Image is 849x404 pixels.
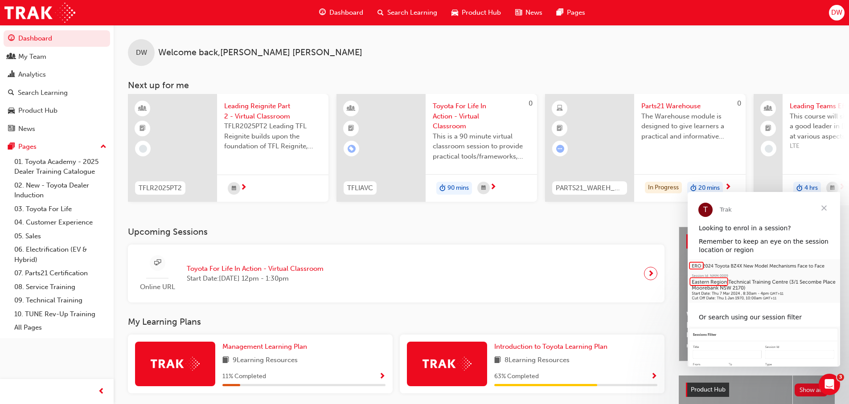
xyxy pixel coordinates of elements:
span: News [525,8,542,18]
a: Product Hub [4,102,110,119]
span: duration-icon [439,183,446,194]
a: 05. Sales [11,229,110,243]
span: Pages [567,8,585,18]
a: 10. TUNE Rev-Up Training [11,307,110,321]
a: Analytics [4,66,110,83]
span: booktick-icon [348,123,354,135]
a: 02. New - Toyota Dealer Induction [11,179,110,202]
span: Toyota For Life In Action - Virtual Classroom [433,101,530,131]
a: car-iconProduct Hub [444,4,508,22]
span: sessionType_ONLINE_URL-icon [154,257,161,269]
a: 03. Toyota For Life [11,202,110,216]
span: calendar-icon [830,183,835,194]
span: The Warehouse module is designed to give learners a practical and informative appreciation of Toy... [641,111,738,142]
button: DashboardMy TeamAnalyticsSearch LearningProduct HubNews [4,29,110,139]
span: booktick-icon [139,123,146,135]
span: 4 hrs [804,183,818,193]
span: 90 mins [447,183,469,193]
a: TFLR2025PT2Leading Reignite Part 2 - Virtual ClassroomTFLR2025PT2 Leading TFL Reignite builds upo... [128,94,328,202]
span: Parts21 Warehouse [641,101,738,111]
span: learningResourceType_INSTRUCTOR_LED-icon [139,103,146,114]
a: news-iconNews [508,4,550,22]
button: Show all [795,384,828,396]
span: 0 [529,99,533,107]
span: Show Progress [651,373,657,381]
span: calendar-icon [232,183,236,194]
div: Pages [18,142,37,152]
button: Pages [4,139,110,155]
a: search-iconSearch Learning [370,4,444,22]
span: learningRecordVerb_ENROLL-icon [348,145,356,153]
a: 01. Toyota Academy - 2025 Dealer Training Catalogue [11,155,110,179]
div: My Team [18,52,46,62]
span: This is a 90 minute virtual classroom session to provide practical tools/frameworks, behaviours a... [433,131,530,162]
a: Management Learning Plan [222,342,311,352]
a: Dashboard [4,30,110,47]
span: 63 % Completed [494,371,539,382]
a: 0PARTS21_WAREH_N1021_ELParts21 WarehouseThe Warehouse module is designed to give learners a pract... [545,94,746,202]
div: Product Hub [18,106,57,116]
span: Online URL [135,282,180,292]
span: Product Hub [462,8,501,18]
span: learningRecordVerb_ATTEMPT-icon [556,145,564,153]
span: booktick-icon [557,123,563,135]
iframe: Intercom live chat message [688,192,840,367]
span: up-icon [100,141,107,153]
span: next-icon [725,184,731,192]
span: car-icon [451,7,458,18]
button: Show Progress [651,371,657,382]
a: Introduction to Toyota Learning Plan [494,342,611,352]
span: prev-icon [98,386,105,397]
span: next-icon [240,184,247,192]
a: Online URLToyota For Life In Action - Virtual ClassroomStart Date:[DATE] 12pm - 1:30pm [135,252,657,296]
button: DW [829,5,845,20]
span: news-icon [515,7,522,18]
img: Trak [4,3,75,23]
span: guage-icon [319,7,326,18]
span: news-icon [8,125,15,133]
span: learningRecordVerb_NONE-icon [139,145,147,153]
span: 20 mins [698,183,720,193]
span: 9 Learning Resources [233,355,298,366]
div: In Progress [645,182,682,194]
span: Toyota For Life In Action - Virtual Classroom [187,264,324,274]
span: learningResourceType_INSTRUCTOR_LED-icon [348,103,354,114]
span: Revolutionise the way you access and manage your learning resources. [686,330,827,350]
img: Trak [422,357,472,371]
span: 8 Learning Resources [504,355,570,366]
span: pages-icon [8,143,15,151]
span: Search Learning [387,8,437,18]
span: Welcome back , [PERSON_NAME] [PERSON_NAME] [158,48,362,58]
div: News [18,124,35,134]
a: 07. Parts21 Certification [11,266,110,280]
a: 04. Customer Experience [11,216,110,229]
span: Product Hub [691,386,726,393]
span: Introduction to Toyota Learning Plan [494,343,607,351]
span: Dashboard [329,8,363,18]
div: Analytics [18,69,46,80]
button: Show Progress [379,371,386,382]
h3: Next up for me [114,80,849,90]
span: search-icon [377,7,384,18]
a: Latest NewsShow allWelcome to your new Training Resource CentreRevolutionise the way you access a... [679,227,835,361]
span: 3 [837,374,844,381]
span: DW [831,8,842,18]
span: TFLR2025PT2 Leading TFL Reignite builds upon the foundation of TFL Reignite, reaffirming our comm... [224,121,321,151]
span: people-icon [8,53,15,61]
span: calendar-icon [481,183,486,194]
span: duration-icon [690,183,697,194]
img: Trak [151,357,200,371]
span: 11 % Completed [222,371,266,382]
span: people-icon [765,103,771,114]
a: guage-iconDashboard [312,4,370,22]
span: car-icon [8,107,15,115]
span: pages-icon [557,7,563,18]
a: 06. Electrification (EV & Hybrid) [11,243,110,266]
h3: My Learning Plans [128,317,664,327]
span: PARTS21_WAREH_N1021_EL [556,183,623,193]
span: next-icon [648,267,654,280]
